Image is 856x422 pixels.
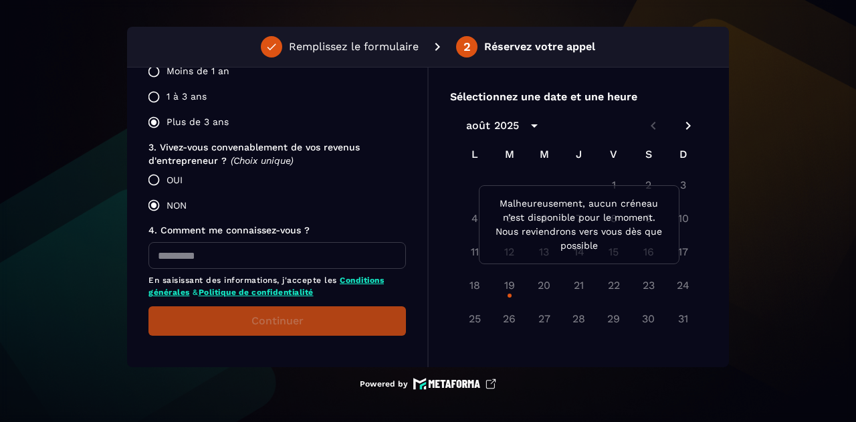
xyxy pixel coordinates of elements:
a: Powered by [360,378,496,390]
span: M [532,141,556,168]
p: En saisissant des informations, j'accepte les [148,274,406,298]
span: & [193,288,199,297]
span: J [567,141,591,168]
button: Next month [677,114,700,137]
div: 2 [463,41,471,53]
a: Politique de confidentialité [199,288,314,297]
span: V [602,141,626,168]
span: (Choix unique) [231,155,294,166]
p: Malheureusement, aucun créneau n’est disponible pour le moment. Nous reviendrons vers vous dès qu... [490,197,668,253]
label: 1 à 3 ans [141,84,406,110]
span: D [671,141,695,168]
p: Réservez votre appel [484,39,595,55]
button: calendar view is open, switch to year view [523,114,546,137]
div: 2025 [494,118,519,134]
label: OUI [141,167,406,193]
p: Sélectionnez une date et une heure [450,89,708,105]
label: NON [141,193,406,218]
div: août [466,118,490,134]
label: Plus de 3 ans [141,110,406,135]
label: Moins de 1 an [141,59,406,84]
span: 3. Vivez-vous convenablement de vos revenus d'entrepreneur ? [148,142,363,166]
span: L [463,141,487,168]
span: M [498,141,522,168]
p: Remplissez le formulaire [289,39,419,55]
span: S [637,141,661,168]
span: 4. Comment me connaissez-vous ? [148,225,310,235]
p: Powered by [360,379,408,389]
